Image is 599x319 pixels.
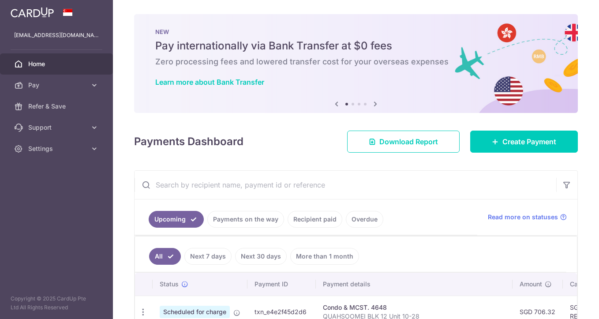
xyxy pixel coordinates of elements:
span: Read more on statuses [488,213,558,221]
a: Recipient paid [288,211,342,228]
span: Home [28,60,86,68]
a: Learn more about Bank Transfer [155,78,264,86]
a: Next 7 days [184,248,232,265]
span: Create Payment [502,136,556,147]
h6: Zero processing fees and lowered transfer cost for your overseas expenses [155,56,557,67]
input: Search by recipient name, payment id or reference [135,171,556,199]
span: Settings [28,144,86,153]
a: Payments on the way [207,211,284,228]
span: Download Report [379,136,438,147]
span: Amount [520,280,542,289]
img: CardUp [11,7,54,18]
h5: Pay internationally via Bank Transfer at $0 fees [155,39,557,53]
a: Next 30 days [235,248,287,265]
h4: Payments Dashboard [134,134,243,150]
span: Pay [28,81,86,90]
a: More than 1 month [290,248,359,265]
th: Payment ID [247,273,316,296]
a: Create Payment [470,131,578,153]
span: Status [160,280,179,289]
img: Bank transfer banner [134,14,578,113]
div: Condo & MCST. 4648 [323,303,505,312]
p: NEW [155,28,557,35]
th: Payment details [316,273,513,296]
span: Refer & Save [28,102,86,111]
a: Read more on statuses [488,213,567,221]
p: [EMAIL_ADDRESS][DOMAIN_NAME] [14,31,99,40]
span: Scheduled for charge [160,306,230,318]
a: Overdue [346,211,383,228]
span: Support [28,123,86,132]
a: Upcoming [149,211,204,228]
iframe: Opens a widget where you can find more information [543,293,590,315]
a: All [149,248,181,265]
a: Download Report [347,131,460,153]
